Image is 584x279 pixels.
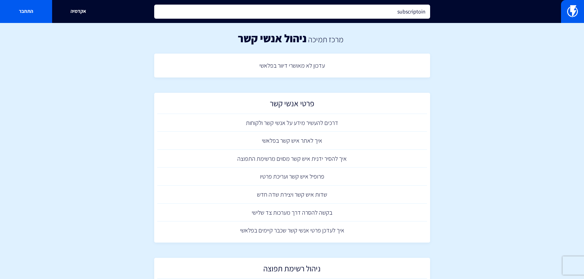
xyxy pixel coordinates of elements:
a: בקשה להסרה דרך מערכות צד שלישי [157,204,427,222]
a: שדות איש קשר ויצירת שדה חדש [157,186,427,204]
a: דרכים להעשיר מידע על אנשי קשר ולקוחות [157,114,427,132]
a: עדכון לא מאושרי דיוור בפלאשי [157,57,427,75]
h2: פרטי אנשי קשר [160,99,424,111]
h1: ניהול אנשי קשר [238,32,307,44]
a: ניהול רשימת תפוצה [157,261,427,279]
h2: ניהול רשימת תפוצה [160,264,424,276]
a: פרטי אנשי קשר [157,96,427,114]
a: מרכז תמיכה [308,34,343,44]
a: איך לאתר איש קשר בפלאשי [157,132,427,150]
a: פרופיל איש קשר ועריכת פרטיו [157,168,427,186]
input: חיפוש מהיר... [154,5,430,19]
a: איך לעדכן פרטי אנשי קשר שכבר קיימים בפלאשי [157,221,427,239]
a: איך להסיר ידנית איש קשר מסוים מרשימת התפוצה [157,150,427,168]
